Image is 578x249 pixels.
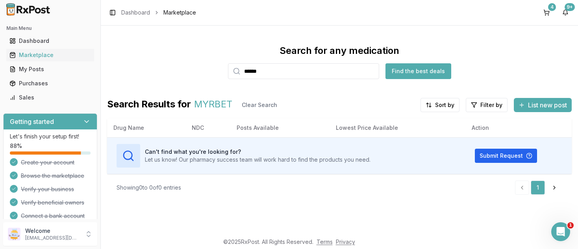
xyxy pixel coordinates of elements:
[466,98,508,112] button: Filter by
[6,62,94,76] a: My Posts
[25,235,80,241] p: [EMAIL_ADDRESS][DOMAIN_NAME]
[515,181,562,195] nav: pagination
[567,222,574,229] span: 1
[9,65,91,73] div: My Posts
[421,98,459,112] button: Sort by
[465,118,572,137] th: Action
[514,102,572,110] a: List new post
[6,48,94,62] a: Marketplace
[6,25,94,31] h2: Main Menu
[9,94,91,101] div: Sales
[10,142,22,150] span: 88 %
[21,212,85,220] span: Connect a bank account
[145,156,371,164] p: Let us know! Our pharmacy success team will work hard to find the products you need.
[3,91,97,104] button: Sales
[145,148,371,156] h3: Can't find what you're looking for?
[10,133,91,140] p: Let's finish your setup first!
[547,181,562,195] a: Go to next page
[107,118,185,137] th: Drug Name
[10,117,54,126] h3: Getting started
[475,149,537,163] button: Submit Request
[317,238,333,245] a: Terms
[540,6,553,19] button: 4
[531,181,545,195] a: 1
[21,185,74,193] span: Verify your business
[551,222,570,241] iframe: Intercom live chat
[6,34,94,48] a: Dashboard
[548,3,556,11] div: 4
[21,172,84,180] span: Browse the marketplace
[330,118,465,137] th: Lowest Price Available
[6,90,94,105] a: Sales
[107,98,191,112] span: Search Results for
[185,118,230,137] th: NDC
[336,238,355,245] a: Privacy
[235,98,283,112] button: Clear Search
[514,98,572,112] button: List new post
[435,101,454,109] span: Sort by
[280,44,399,57] div: Search for any medication
[230,118,330,137] th: Posts Available
[117,184,181,192] div: Showing 0 to 0 of 0 entries
[121,9,196,17] nav: breadcrumb
[6,76,94,90] a: Purchases
[9,79,91,87] div: Purchases
[9,37,91,45] div: Dashboard
[9,51,91,59] div: Marketplace
[25,227,80,235] p: Welcome
[3,49,97,61] button: Marketplace
[559,6,572,19] button: 9+
[3,77,97,90] button: Purchases
[565,3,575,11] div: 9+
[8,228,20,240] img: User avatar
[121,9,150,17] a: Dashboard
[3,3,54,16] img: RxPost Logo
[194,98,232,112] span: MYRBET
[163,9,196,17] span: Marketplace
[480,101,502,109] span: Filter by
[3,35,97,47] button: Dashboard
[21,199,84,207] span: Verify beneficial owners
[385,63,451,79] button: Find the best deals
[3,63,97,76] button: My Posts
[528,100,567,110] span: List new post
[21,159,74,166] span: Create your account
